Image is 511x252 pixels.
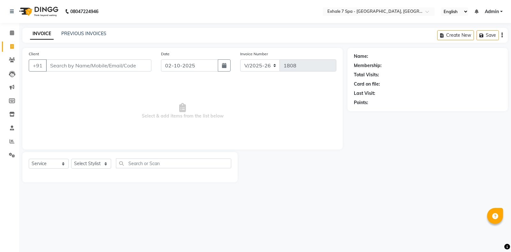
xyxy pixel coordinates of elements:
button: +91 [29,59,47,72]
div: Name: [354,53,368,60]
div: Points: [354,99,368,106]
label: Invoice Number [240,51,268,57]
div: Membership: [354,62,382,69]
span: Select & add items from the list below [29,79,336,143]
input: Search by Name/Mobile/Email/Code [46,59,151,72]
label: Date [161,51,170,57]
div: Card on file: [354,81,380,88]
div: Last Visit: [354,90,375,97]
img: logo [16,3,60,20]
a: INVOICE [30,28,54,40]
button: Create New [437,30,474,40]
label: Client [29,51,39,57]
span: Admin [485,8,499,15]
button: Save [477,30,499,40]
a: PREVIOUS INVOICES [61,31,106,36]
b: 08047224946 [70,3,98,20]
iframe: chat widget [484,226,505,246]
div: Total Visits: [354,72,379,78]
input: Search or Scan [116,158,231,168]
